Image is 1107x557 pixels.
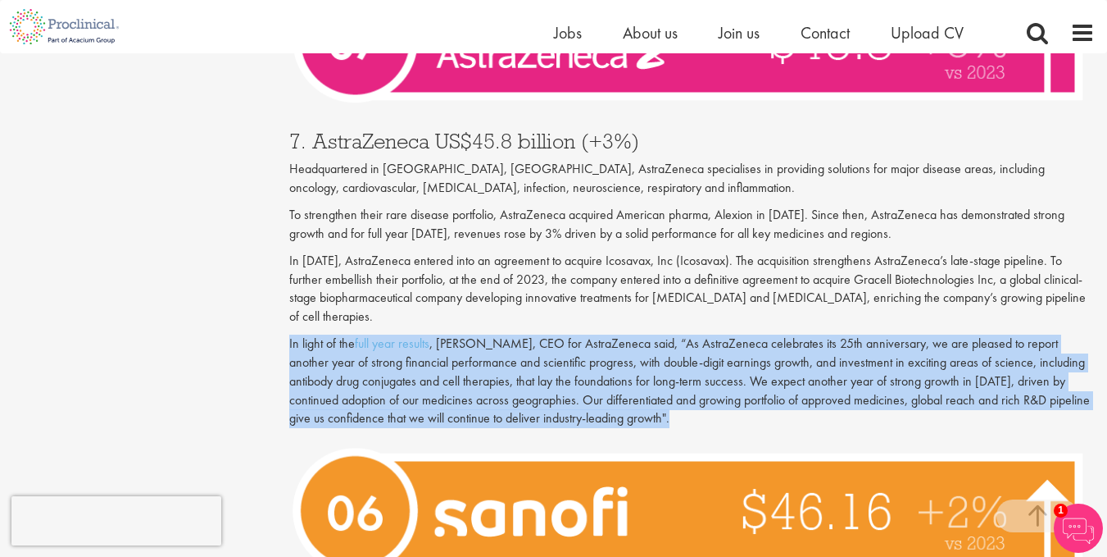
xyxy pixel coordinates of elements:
a: full year results [355,335,429,352]
span: 1 [1054,504,1068,518]
a: About us [623,22,678,43]
a: Contact [801,22,850,43]
p: To strengthen their rare disease portfolio, AstraZeneca acquired American pharma, Alexion in [DAT... [289,206,1095,244]
p: In light of the , [PERSON_NAME], CEO for AstraZeneca said, “As AstraZeneca celebrates its 25th an... [289,335,1095,428]
a: Jobs [554,22,582,43]
img: Chatbot [1054,504,1103,553]
a: Join us [719,22,760,43]
h3: 7. AstraZeneca US$45.8 billion (+3%) [289,130,1095,152]
iframe: reCAPTCHA [11,496,221,546]
p: Headquartered in [GEOGRAPHIC_DATA], [GEOGRAPHIC_DATA], AstraZeneca specialises in providing solut... [289,160,1095,198]
a: Upload CV [891,22,964,43]
p: In [DATE], AstraZeneca entered into an agreement to acquire Icosavax, Inc (Icosavax). The acquisi... [289,252,1095,326]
